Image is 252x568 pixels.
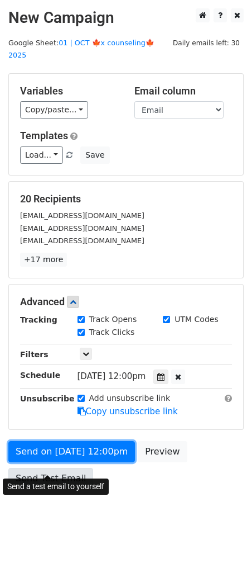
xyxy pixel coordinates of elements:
a: Send Test Email [8,468,93,489]
a: Copy/paste... [20,101,88,119]
a: 01 | OCT 🍁x counseling🍁 2025 [8,39,154,60]
h5: 20 Recipients [20,193,232,205]
div: Send a test email to yourself [3,479,109,495]
h5: Variables [20,85,118,97]
strong: Unsubscribe [20,394,75,403]
a: +17 more [20,253,67,267]
iframe: Chat Widget [196,514,252,568]
a: Send on [DATE] 12:00pm [8,441,135,462]
small: [EMAIL_ADDRESS][DOMAIN_NAME] [20,224,144,233]
label: Track Opens [89,314,137,325]
label: Track Clicks [89,326,135,338]
a: Preview [138,441,187,462]
h5: Advanced [20,296,232,308]
strong: Schedule [20,371,60,380]
strong: Filters [20,350,49,359]
a: Templates [20,130,68,141]
small: [EMAIL_ADDRESS][DOMAIN_NAME] [20,211,144,220]
h2: New Campaign [8,8,244,27]
h5: Email column [134,85,232,97]
a: Copy unsubscribe link [77,406,178,416]
strong: Tracking [20,315,57,324]
span: [DATE] 12:00pm [77,371,146,381]
small: [EMAIL_ADDRESS][DOMAIN_NAME] [20,236,144,245]
label: Add unsubscribe link [89,392,171,404]
span: Daily emails left: 30 [169,37,244,49]
small: Google Sheet: [8,39,154,60]
a: Load... [20,146,63,164]
a: Daily emails left: 30 [169,39,244,47]
label: UTM Codes [175,314,218,325]
button: Save [80,146,109,164]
